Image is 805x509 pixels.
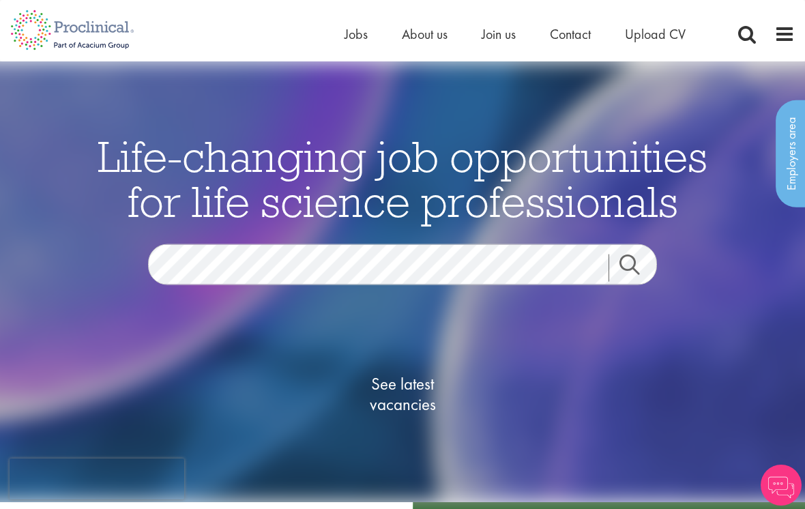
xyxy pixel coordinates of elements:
a: Jobs [345,25,368,43]
iframe: reCAPTCHA [10,459,184,499]
a: Contact [550,25,591,43]
span: See latest vacancies [334,374,471,415]
a: About us [402,25,448,43]
a: Upload CV [625,25,686,43]
img: Chatbot [761,465,802,506]
a: Join us [482,25,516,43]
a: Job search submit button [609,254,667,282]
a: See latestvacancies [334,319,471,469]
span: Life-changing job opportunities for life science professionals [98,129,707,229]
